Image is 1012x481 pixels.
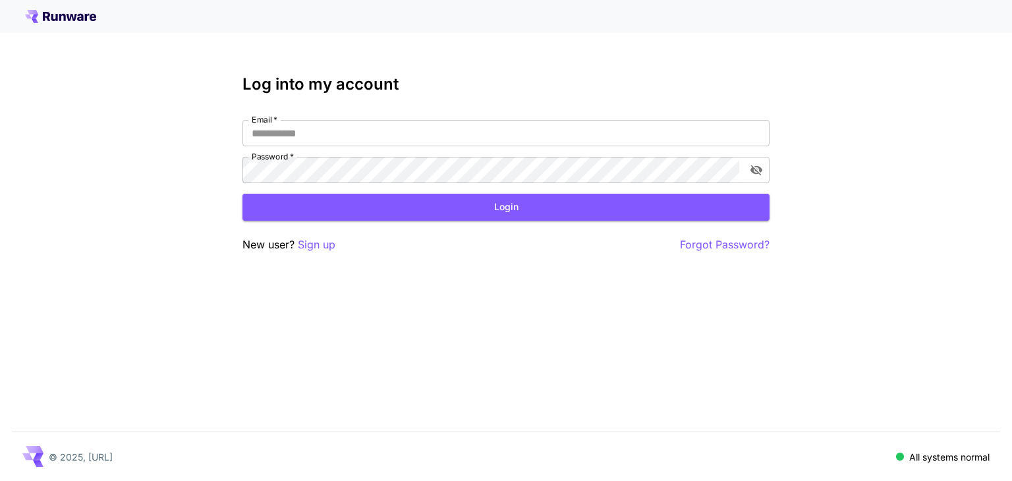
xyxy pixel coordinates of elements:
[298,237,335,253] button: Sign up
[252,151,294,162] label: Password
[909,450,990,464] p: All systems normal
[242,194,770,221] button: Login
[49,450,113,464] p: © 2025, [URL]
[252,114,277,125] label: Email
[242,237,335,253] p: New user?
[242,75,770,94] h3: Log into my account
[745,158,768,182] button: toggle password visibility
[680,237,770,253] button: Forgot Password?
